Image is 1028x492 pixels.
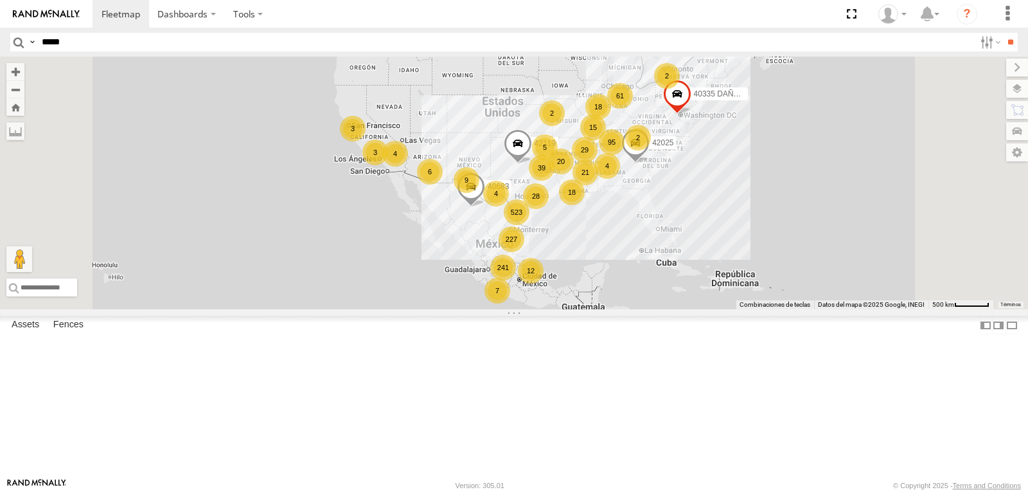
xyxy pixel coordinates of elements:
[559,179,585,205] div: 18
[456,482,504,489] div: Version: 305.01
[572,137,598,163] div: 29
[483,181,509,206] div: 4
[539,100,565,126] div: 2
[340,116,366,141] div: 3
[454,167,479,193] div: 9
[417,159,443,185] div: 6
[13,10,80,19] img: rand-logo.svg
[1006,143,1028,161] label: Map Settings
[484,278,510,304] div: 7
[382,141,408,167] div: 4
[654,63,680,89] div: 2
[580,114,606,140] div: 15
[27,33,37,51] label: Search Query
[6,80,24,98] button: Zoom out
[979,316,992,334] label: Dock Summary Table to the Left
[504,199,529,225] div: 523
[953,482,1021,489] a: Terms and Conditions
[499,226,524,252] div: 227
[932,301,954,308] span: 500 km
[523,183,549,209] div: 28
[1000,302,1021,307] a: Términos
[7,479,66,492] a: Visit our Website
[6,63,24,80] button: Zoom in
[893,482,1021,489] div: © Copyright 2025 -
[532,134,558,160] div: 5
[585,94,611,120] div: 18
[5,316,46,334] label: Assets
[818,301,925,308] span: Datos del mapa ©2025 Google, INEGI
[740,300,810,309] button: Combinaciones de teclas
[6,246,32,272] button: Arrastra al hombrecito al mapa para abrir Street View
[992,316,1005,334] label: Dock Summary Table to the Right
[607,83,633,109] div: 61
[47,316,90,334] label: Fences
[694,89,750,98] span: 40335 DAÑADO
[1006,316,1018,334] label: Hide Summary Table
[548,149,574,174] div: 20
[6,122,24,140] label: Measure
[362,140,388,165] div: 3
[518,258,544,284] div: 12
[625,125,651,150] div: 2
[490,255,516,280] div: 241
[6,98,24,116] button: Zoom Home
[529,155,554,181] div: 39
[928,300,993,309] button: Escala del mapa: 500 km por 51 píxeles
[975,33,1003,51] label: Search Filter Options
[957,4,977,24] i: ?
[572,159,598,185] div: 21
[599,129,625,155] div: 95
[874,5,911,24] div: Miguel Cantu
[594,153,620,179] div: 4
[652,138,673,147] span: 42025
